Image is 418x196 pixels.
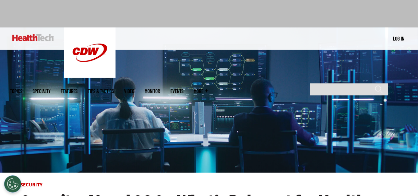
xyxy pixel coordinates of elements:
button: Open Preferences [4,175,21,193]
a: Features [61,89,78,94]
div: User menu [393,35,405,42]
div: Cookies Settings [4,175,21,193]
a: Security [21,181,43,188]
span: More [194,89,208,94]
a: Log in [393,35,405,42]
a: MonITor [145,89,160,94]
img: Home [64,27,116,78]
a: Tips & Tactics [88,89,114,94]
img: Home [12,34,54,41]
a: Video [124,89,135,94]
a: CDW [64,73,116,80]
span: Specialty [33,89,51,94]
a: Events [171,89,184,94]
span: Topics [10,89,23,94]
